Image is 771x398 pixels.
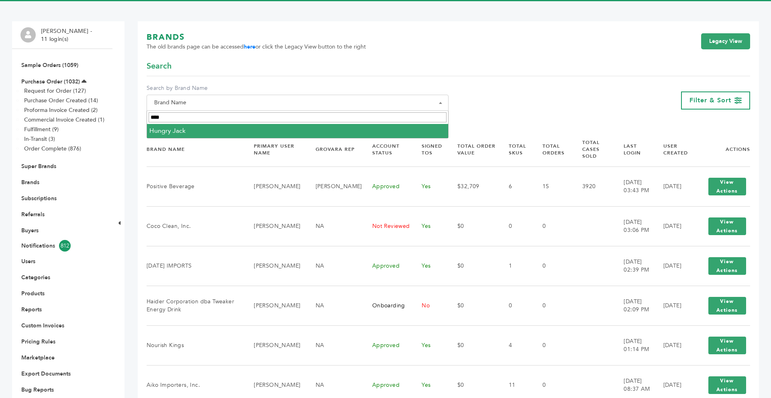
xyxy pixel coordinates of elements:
[244,206,306,246] td: [PERSON_NAME]
[653,325,694,365] td: [DATE]
[653,206,694,246] td: [DATE]
[447,325,499,365] td: $0
[447,206,499,246] td: $0
[447,132,499,167] th: Total Order Value
[412,206,447,246] td: Yes
[689,96,731,105] span: Filter & Sort
[21,370,71,378] a: Export Documents
[21,322,64,329] a: Custom Invoices
[708,257,747,275] button: View Actions
[708,297,747,315] button: View Actions
[306,286,362,325] td: NA
[24,145,81,152] a: Order Complete (876)
[147,61,171,72] span: Search
[447,167,499,206] td: $32,709
[572,167,614,206] td: 3920
[147,286,244,325] td: Haider Corporation dba Tweaker Energy Drink
[21,211,45,218] a: Referrals
[306,246,362,286] td: NA
[708,217,747,235] button: View Actions
[532,167,572,206] td: 15
[21,338,55,345] a: Pricing Rules
[708,178,747,195] button: View Actions
[147,325,244,365] td: Nourish Kings
[614,167,653,206] td: [DATE] 03:43 PM
[499,167,532,206] td: 6
[653,132,694,167] th: User Created
[694,132,751,167] th: Actions
[24,135,55,143] a: In-Transit (3)
[21,386,54,394] a: Bug Reports
[653,286,694,325] td: [DATE]
[21,354,55,361] a: Marketplace
[306,206,362,246] td: NA
[21,78,80,85] a: Purchase Order (1032)
[147,84,449,92] label: Search by Brand Name
[21,274,50,281] a: Categories
[147,124,448,138] li: Hungry Jack
[362,206,412,246] td: Not Reviewed
[59,240,71,252] span: 812
[21,290,45,297] a: Products
[653,246,694,286] td: [DATE]
[21,162,56,170] a: Super Brands
[244,246,306,286] td: [PERSON_NAME]
[412,167,447,206] td: Yes
[362,132,412,167] th: Account Status
[412,246,447,286] td: Yes
[708,337,747,354] button: View Actions
[149,112,447,122] input: Search
[362,246,412,286] td: Approved
[532,206,572,246] td: 0
[614,206,653,246] td: [DATE] 03:06 PM
[24,106,98,114] a: Proforma Invoice Created (2)
[447,246,499,286] td: $0
[41,27,94,43] li: [PERSON_NAME] - 11 login(s)
[708,376,747,394] button: View Actions
[614,286,653,325] td: [DATE] 02:09 PM
[244,167,306,206] td: [PERSON_NAME]
[701,33,750,49] a: Legacy View
[21,240,103,252] a: Notifications812
[244,325,306,365] td: [PERSON_NAME]
[412,325,447,365] td: Yes
[532,325,572,365] td: 0
[21,306,42,313] a: Reports
[306,167,362,206] td: [PERSON_NAME]
[244,43,255,51] a: here
[147,132,244,167] th: Brand Name
[572,132,614,167] th: Total Cases Sold
[412,286,447,325] td: No
[499,286,532,325] td: 0
[21,179,39,186] a: Brands
[147,206,244,246] td: Coco Clean, Inc.
[24,87,86,95] a: Request for Order (127)
[21,227,39,234] a: Buyers
[362,325,412,365] td: Approved
[147,43,366,51] span: The old brands page can be accessed or click the Legacy View button to the right
[306,132,362,167] th: Grovara Rep
[614,246,653,286] td: [DATE] 02:39 PM
[499,325,532,365] td: 4
[614,325,653,365] td: [DATE] 01:14 PM
[24,97,98,104] a: Purchase Order Created (14)
[532,132,572,167] th: Total Orders
[147,95,449,111] span: Brand Name
[499,246,532,286] td: 1
[147,246,244,286] td: [DATE] IMPORTS
[412,132,447,167] th: Signed TOS
[362,286,412,325] td: Onboarding
[499,132,532,167] th: Total SKUs
[147,167,244,206] td: Positive Beverage
[20,27,36,43] img: profile.png
[21,258,35,265] a: Users
[499,206,532,246] td: 0
[614,132,653,167] th: Last Login
[21,61,78,69] a: Sample Orders (1059)
[24,126,59,133] a: Fulfillment (9)
[147,32,366,43] h1: BRANDS
[151,97,444,108] span: Brand Name
[244,286,306,325] td: [PERSON_NAME]
[244,132,306,167] th: Primary User Name
[447,286,499,325] td: $0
